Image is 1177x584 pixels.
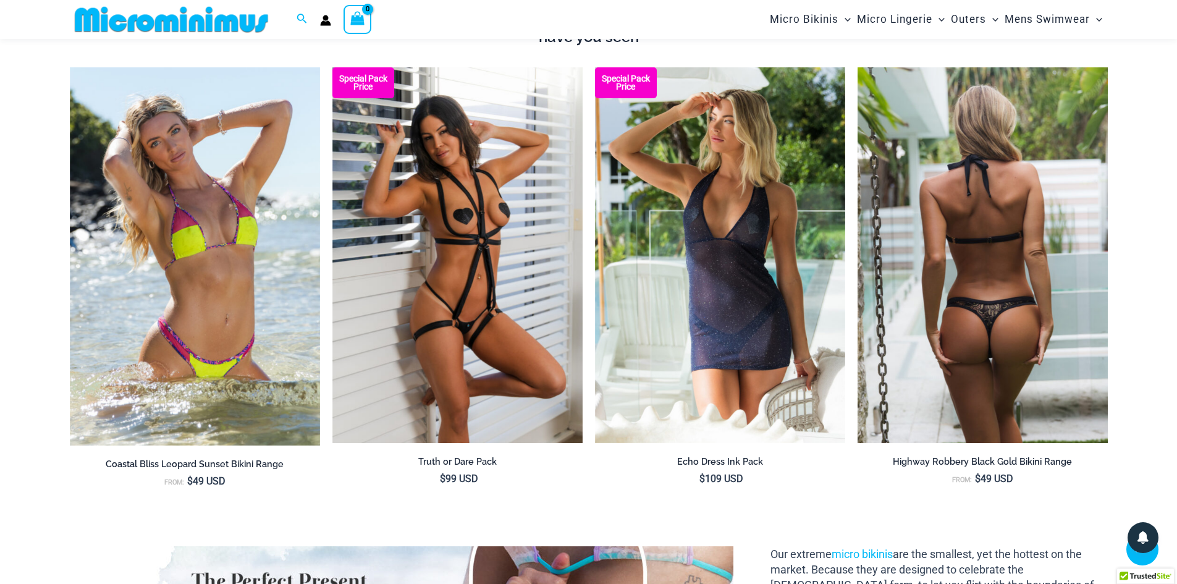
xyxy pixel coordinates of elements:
a: Coastal Bliss Leopard Sunset 3171 Tri Top 4371 Thong Bikini 06Coastal Bliss Leopard Sunset 3171 T... [70,67,320,446]
a: Coastal Bliss Leopard Sunset Bikini Range [70,459,320,475]
a: Echo Dress Ink Pack [595,456,845,472]
img: Echo Ink 5671 Dress 682 Thong 07 [595,67,845,443]
h2: Highway Robbery Black Gold Bikini Range [858,456,1108,468]
img: Highway Robbery Black Gold 359 Clip Top 439 Clip Bottom 03 [858,67,1108,443]
b: Special Pack Price [332,75,394,91]
a: Echo Ink 5671 Dress 682 Thong 07 Echo Ink 5671 Dress 682 Thong 08Echo Ink 5671 Dress 682 Thong 08 [595,67,845,443]
img: Truth or Dare Black 1905 Bodysuit 611 Micro 07 [332,67,583,443]
a: Truth or Dare Pack [332,456,583,472]
span: $ [975,473,981,485]
img: Coastal Bliss Leopard Sunset 3171 Tri Top 4371 Thong Bikini 06 [70,67,320,446]
bdi: 49 USD [187,475,226,487]
span: From: [164,478,184,486]
a: Truth or Dare Black 1905 Bodysuit 611 Micro 07 Truth or Dare Black 1905 Bodysuit 611 Micro 06Trut... [332,67,583,443]
a: Highway Robbery Black Gold Bikini Range [858,456,1108,472]
span: $ [699,473,705,485]
bdi: 109 USD [699,473,743,485]
bdi: 49 USD [975,473,1013,485]
a: Highway Robbery Black Gold 359 Clip Top 439 Clip Bottom 01v2Highway Robbery Black Gold 359 Clip T... [858,67,1108,443]
h2: Coastal Bliss Leopard Sunset Bikini Range [70,459,320,470]
span: $ [187,475,193,487]
img: MM SHOP LOGO FLAT [70,6,273,33]
span: From: [952,476,972,484]
a: micro bikinis [832,548,893,561]
h2: Truth or Dare Pack [332,456,583,468]
h2: Echo Dress Ink Pack [595,456,845,468]
b: Special Pack Price [595,75,657,91]
span: $ [440,473,445,485]
bdi: 99 USD [440,473,478,485]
